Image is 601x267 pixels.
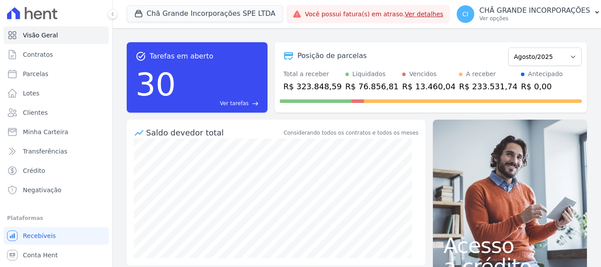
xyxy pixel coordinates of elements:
[23,166,45,175] span: Crédito
[180,99,259,107] a: Ver tarefas east
[480,6,590,15] p: CHÃ GRANDE INCORPORAÇÕES
[521,80,563,92] div: R$ 0,00
[23,108,48,117] span: Clientes
[23,186,62,194] span: Negativação
[136,51,146,62] span: task_alt
[23,69,48,78] span: Parcelas
[4,181,109,199] a: Negativação
[4,162,109,179] a: Crédito
[4,246,109,264] a: Conta Hent
[4,65,109,83] a: Parcelas
[252,100,259,107] span: east
[305,10,443,19] span: Você possui fatura(s) em atraso.
[23,89,40,98] span: Lotes
[7,213,105,223] div: Plataformas
[4,143,109,160] a: Transferências
[23,128,68,136] span: Minha Carteira
[23,50,53,59] span: Contratos
[283,69,342,79] div: Total a receber
[23,251,58,260] span: Conta Hent
[443,235,576,256] span: Acesso
[466,69,496,79] div: A receber
[528,69,563,79] div: Antecipado
[402,80,455,92] div: R$ 13.460,04
[459,80,517,92] div: R$ 233.531,74
[146,127,282,139] div: Saldo devedor total
[283,80,342,92] div: R$ 323.848,59
[4,84,109,102] a: Lotes
[4,26,109,44] a: Visão Geral
[4,104,109,121] a: Clientes
[345,80,399,92] div: R$ 76.856,81
[23,147,67,156] span: Transferências
[405,11,443,18] a: Ver detalhes
[352,69,386,79] div: Liquidados
[4,46,109,63] a: Contratos
[297,51,367,61] div: Posição de parcelas
[220,99,249,107] span: Ver tarefas
[136,62,176,107] div: 30
[462,11,469,17] span: CI
[409,69,436,79] div: Vencidos
[284,129,418,137] div: Considerando todos os contratos e todos os meses
[4,123,109,141] a: Minha Carteira
[23,231,56,240] span: Recebíveis
[4,227,109,245] a: Recebíveis
[127,5,283,22] button: Chã Grande Incorporações SPE LTDA
[480,15,590,22] p: Ver opções
[150,51,213,62] span: Tarefas em aberto
[23,31,58,40] span: Visão Geral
